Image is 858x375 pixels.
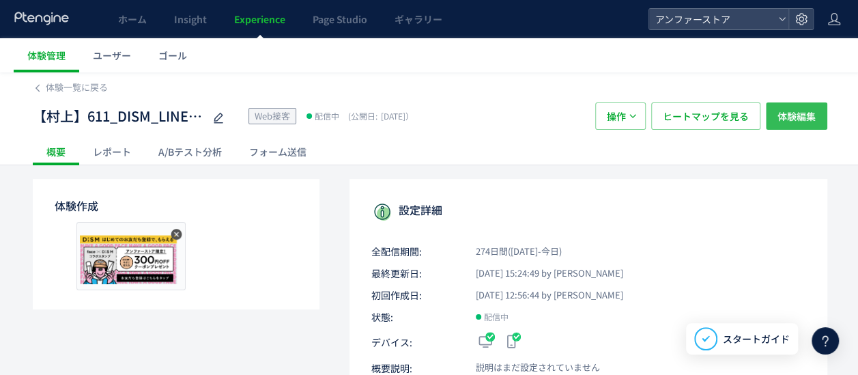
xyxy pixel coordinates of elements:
[651,9,773,29] span: アンファーストア
[371,288,460,302] span: 初回作成日:
[651,102,760,130] button: ヒートマップを見る
[395,12,442,26] span: ギャラリー
[766,102,827,130] button: 体験編集
[484,310,509,324] span: 配信中
[234,12,285,26] span: Experience
[46,81,108,94] span: 体験一覧に戻る
[371,361,460,375] span: 概要説明:
[174,12,207,26] span: Insight
[371,310,460,324] span: 状態:
[235,138,320,165] div: フォーム送信
[371,266,460,280] span: 最終更新日:
[118,12,147,26] span: ホーム
[255,109,290,122] span: Web接客
[93,48,131,62] span: ユーザー
[777,102,816,130] span: 体験編集
[33,138,79,165] div: 概要
[345,110,414,122] span: [DATE]）
[79,138,145,165] div: レポート
[348,110,377,122] span: (公開日:
[371,201,805,223] p: 設定詳細
[371,335,460,349] span: デバイス:
[158,48,187,62] span: ゴール
[460,245,562,258] span: 274日間([DATE]-今日)
[460,289,623,302] span: [DATE] 12:56:44 by [PERSON_NAME]
[145,138,235,165] div: A/Bテスト分析
[595,102,646,130] button: 操作
[371,245,460,258] span: 全配信期間:
[313,12,367,26] span: Page Studio
[33,107,203,126] span: 【村上】611_DISM_LINE新規お友達CP
[80,225,182,287] img: bda00414a113e84da60f303be362cf1d1749614138044.png
[55,198,298,214] p: 体験作成
[460,361,600,374] span: 説明はまだ設定されていません
[723,332,790,346] span: スタートガイド
[663,102,749,130] span: ヒートマップを見る
[315,109,339,123] span: 配信中
[27,48,66,62] span: 体験管理
[607,102,626,130] span: 操作
[460,267,623,280] span: [DATE] 15:24:49 by [PERSON_NAME]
